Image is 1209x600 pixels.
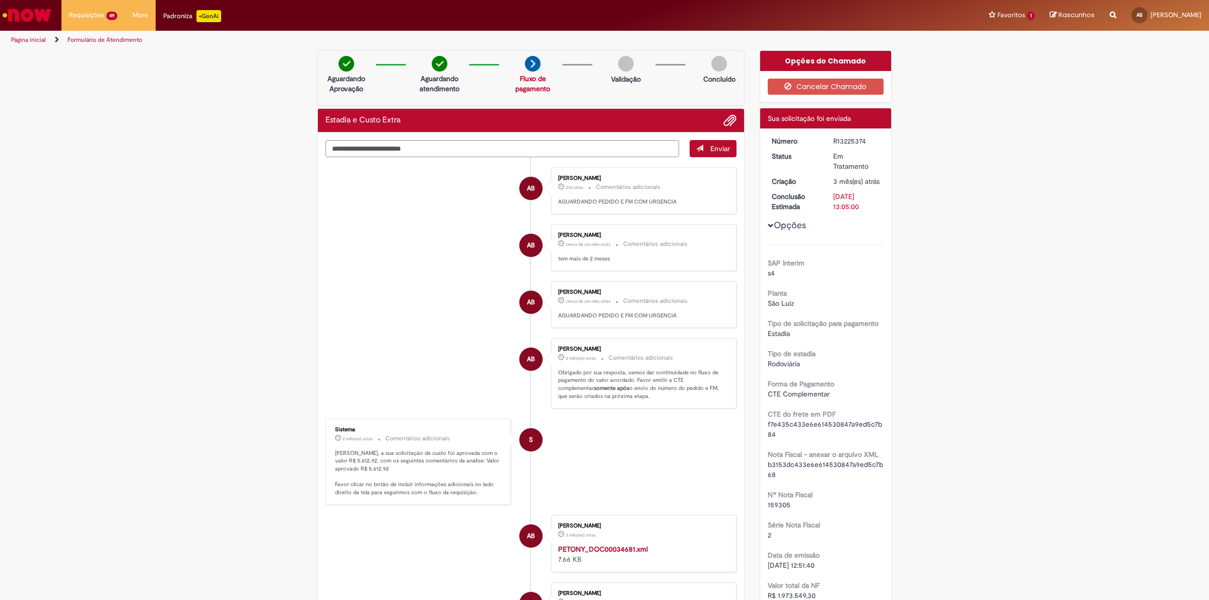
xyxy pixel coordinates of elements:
[768,551,820,560] b: Data de emissão
[711,56,727,72] img: img-circle-grey.png
[519,348,543,371] div: AMANDA BLUMEL
[566,184,583,190] time: 09/09/2025 15:42:53
[558,198,726,206] p: AGUARDANDO PEDIDO E FM COM URGENCIA
[768,289,787,298] b: Planta
[8,31,798,49] ul: Trilhas de página
[768,530,771,540] span: 2
[558,545,648,554] a: PETONY_DOC00034681.xml
[527,233,535,257] span: AB
[558,346,726,352] div: [PERSON_NAME]
[566,241,611,247] span: cerca de um mês atrás
[339,56,354,72] img: check-circle-green.png
[833,177,880,186] time: 30/06/2025 09:04:55
[1050,11,1095,20] a: Rascunhos
[768,379,834,388] b: Forma de Pagamento
[703,74,735,84] p: Concluído
[760,51,892,71] div: Opções do Chamado
[768,114,851,123] span: Sua solicitação foi enviada
[623,240,688,248] small: Comentários adicionais
[415,74,464,94] p: Aguardando atendimento
[768,581,820,590] b: Valor total da NF
[432,56,447,72] img: check-circle-green.png
[558,175,726,181] div: [PERSON_NAME]
[623,297,688,305] small: Comentários adicionais
[609,354,673,362] small: Comentários adicionais
[519,428,543,451] div: System
[558,289,726,295] div: [PERSON_NAME]
[106,12,117,20] span: 49
[768,450,879,459] b: Nota Fiscal - anexar o arquivo XML
[519,234,543,257] div: AMANDA BLUMEL
[325,116,400,125] h2: Estadia e Custo Extra Histórico de tíquete
[690,140,736,157] button: Enviar
[343,436,373,442] span: 2 mês(es) atrás
[618,56,634,72] img: img-circle-grey.png
[768,319,879,328] b: Tipo de solicitação para pagamento
[768,359,800,368] span: Rodoviária
[768,299,794,308] span: São Luiz
[1027,12,1035,20] span: 1
[768,500,790,509] span: 159305
[768,520,820,529] b: Série Nota Fiscal
[68,36,142,44] a: Formulário de Atendimento
[1,5,53,25] img: ServiceNow
[1151,11,1201,19] span: [PERSON_NAME]
[566,532,596,538] time: 30/06/2025 09:00:15
[566,298,611,304] time: 29/08/2025 17:15:11
[527,176,535,201] span: AB
[833,136,880,146] div: R13225374
[385,434,450,443] small: Comentários adicionais
[833,177,880,186] span: 3 mês(es) atrás
[768,269,775,278] span: s4
[11,36,46,44] a: Página inicial
[594,384,629,392] b: somente após
[1136,12,1143,18] span: AB
[558,544,726,564] div: 7.66 KB
[768,561,815,570] span: [DATE] 12:51:40
[566,298,611,304] span: cerca de um mês atrás
[325,140,679,158] textarea: Digite sua mensagem aqui...
[764,151,826,161] dt: Status
[768,258,804,268] b: SAP Interim
[710,144,730,153] span: Enviar
[833,176,880,186] div: 30/06/2025 09:04:55
[527,347,535,371] span: AB
[163,10,221,22] div: Padroniza
[768,420,882,439] span: f7e435c433e6e614530847a9ed5c7b84
[768,349,816,358] b: Tipo de estadia
[519,291,543,314] div: AMANDA BLUMEL
[596,183,660,191] small: Comentários adicionais
[833,191,880,212] div: [DATE] 13:05:00
[558,232,726,238] div: [PERSON_NAME]
[764,136,826,146] dt: Número
[527,290,535,314] span: AB
[764,176,826,186] dt: Criação
[997,10,1025,20] span: Favoritos
[527,524,535,548] span: AB
[768,389,830,398] span: CTE Complementar
[566,355,596,361] time: 01/08/2025 12:59:10
[833,151,880,171] div: Em Tratamento
[335,427,503,433] div: Sistema
[723,114,736,127] button: Adicionar anexos
[768,460,883,479] span: b3153dc433e6e614530847a9ed5c7b68
[768,591,816,600] span: R$ 1.973.549,30
[322,74,371,94] p: Aguardando Aprovação
[132,10,148,20] span: More
[566,241,611,247] time: 29/08/2025 17:15:42
[558,312,726,320] p: AGUARDANDO PEDIDO E FM COM URGENCIA
[558,590,726,596] div: [PERSON_NAME]
[611,74,641,84] p: Validação
[566,532,596,538] span: 3 mês(es) atrás
[519,524,543,548] div: AMANDA BLUMEL
[515,74,550,93] a: Fluxo de pagamento
[566,355,596,361] span: 2 mês(es) atrás
[768,79,884,95] button: Cancelar Chamado
[343,436,373,442] time: 31/07/2025 10:28:13
[768,329,790,338] span: Estadia
[768,490,813,499] b: Nº Nota Fiscal
[525,56,541,72] img: arrow-next.png
[69,10,104,20] span: Requisições
[519,177,543,200] div: AMANDA BLUMEL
